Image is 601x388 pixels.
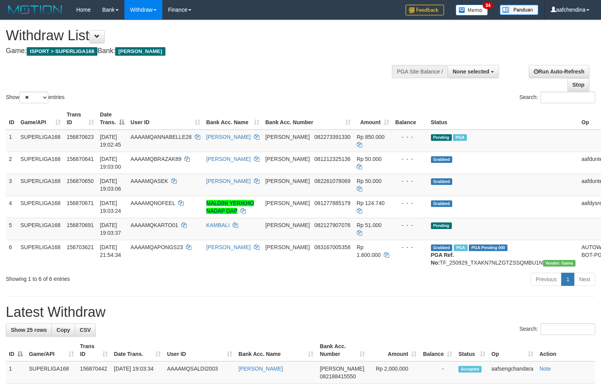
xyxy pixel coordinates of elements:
[456,5,488,15] img: Button%20Memo.svg
[67,222,94,228] span: 156870691
[206,178,251,184] a: [PERSON_NAME]
[431,156,453,163] span: Grabbed
[128,108,203,130] th: User ID: activate to sort column ascending
[567,78,589,91] a: Stop
[448,65,499,78] button: None selected
[80,327,91,333] span: CSV
[529,65,589,78] a: Run Auto-Refresh
[17,130,64,152] td: SUPERLIGA168
[266,244,310,250] span: [PERSON_NAME]
[431,200,453,207] span: Grabbed
[131,178,168,184] span: AAAAMQASEK
[540,366,551,372] a: Note
[320,373,356,379] span: Copy 082188415550 to clipboard
[266,222,310,228] span: [PERSON_NAME]
[19,92,48,103] select: Showentries
[115,47,165,56] span: [PERSON_NAME]
[262,108,354,130] th: Bank Acc. Number: activate to sort column ascending
[395,177,425,185] div: - - -
[6,108,17,130] th: ID
[455,339,488,361] th: Status: activate to sort column ascending
[235,339,317,361] th: Bank Acc. Name: activate to sort column ascending
[420,361,455,384] td: -
[357,200,385,206] span: Rp 124.740
[206,222,230,228] a: KAMBALI
[431,178,453,185] span: Grabbed
[100,244,121,258] span: [DATE] 21:54:34
[6,339,26,361] th: ID: activate to sort column descending
[164,339,235,361] th: User ID: activate to sort column ascending
[67,244,94,250] span: 156703621
[357,134,385,140] span: Rp 850.000
[395,221,425,229] div: - - -
[77,361,111,384] td: 156870442
[320,366,364,372] span: [PERSON_NAME]
[519,92,595,103] label: Search:
[97,108,128,130] th: Date Trans.: activate to sort column descending
[453,68,489,75] span: None selected
[131,200,175,206] span: AAAAMQNOFEEL
[6,272,245,283] div: Showing 1 to 6 of 6 entries
[26,339,77,361] th: Game/API: activate to sort column ascending
[536,339,595,361] th: Action
[17,152,64,174] td: SUPERLIGA168
[206,200,254,214] a: MALDINI YERIKHO NADAP DAP
[431,244,453,251] span: Grabbed
[314,156,350,162] span: Copy 081212325136 to clipboard
[6,304,595,320] h1: Latest Withdraw
[395,243,425,251] div: - - -
[64,108,97,130] th: Trans ID: activate to sort column ascending
[431,252,454,266] b: PGA Ref. No:
[540,92,595,103] input: Search:
[6,4,65,15] img: MOTION_logo.png
[100,222,121,236] span: [DATE] 19:03:37
[100,178,121,192] span: [DATE] 19:03:06
[420,339,455,361] th: Balance: activate to sort column ascending
[469,244,507,251] span: PGA Pending
[6,130,17,152] td: 1
[51,323,75,337] a: Copy
[357,222,382,228] span: Rp 51.000
[206,134,251,140] a: [PERSON_NAME]
[67,200,94,206] span: 156870671
[100,200,121,214] span: [DATE] 19:03:24
[395,155,425,163] div: - - -
[27,47,97,56] span: ISPORT > SUPERLIGA168
[131,222,178,228] span: AAAAMQKARTO01
[206,244,251,250] a: [PERSON_NAME]
[6,152,17,174] td: 2
[67,178,94,184] span: 156870650
[561,273,574,286] a: 1
[6,361,26,384] td: 1
[6,323,52,337] a: Show 25 rows
[428,108,579,130] th: Status
[17,240,64,270] td: SUPERLIGA168
[317,339,368,361] th: Bank Acc. Number: activate to sort column ascending
[519,323,595,335] label: Search:
[100,156,121,170] span: [DATE] 19:03:00
[17,108,64,130] th: Game/API: activate to sort column ascending
[500,5,538,15] img: panduan.png
[392,108,428,130] th: Balance
[431,222,452,229] span: Pending
[6,174,17,196] td: 3
[75,323,96,337] a: CSV
[428,240,579,270] td: TF_250929_TXAKN7NLZGTZSSQMBU1N
[56,327,70,333] span: Copy
[357,244,381,258] span: Rp 1.600.000
[111,339,164,361] th: Date Trans.: activate to sort column ascending
[392,65,448,78] div: PGA Site Balance /
[266,156,310,162] span: [PERSON_NAME]
[131,156,182,162] span: AAAAMQBRAZAK89
[67,134,94,140] span: 156870623
[6,92,65,103] label: Show entries
[111,361,164,384] td: [DATE] 19:03:34
[314,134,350,140] span: Copy 082273391330 to clipboard
[354,108,392,130] th: Amount: activate to sort column ascending
[540,323,595,335] input: Search:
[489,361,536,384] td: aafsengchandara
[395,199,425,207] div: - - -
[203,108,262,130] th: Bank Acc. Name: activate to sort column ascending
[357,178,382,184] span: Rp 50.000
[17,218,64,240] td: SUPERLIGA168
